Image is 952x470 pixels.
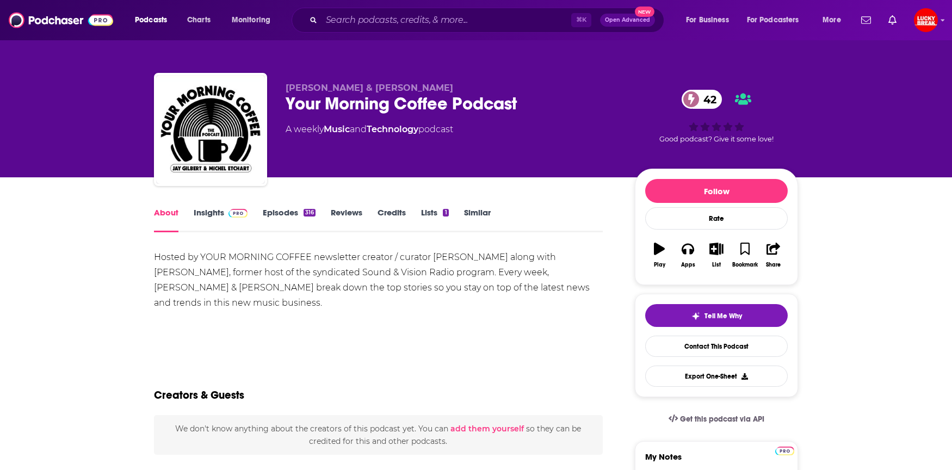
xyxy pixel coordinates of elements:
button: List [702,236,731,275]
img: Podchaser - Follow, Share and Rate Podcasts [9,10,113,30]
button: Export One-Sheet [645,366,788,387]
div: Apps [681,262,695,268]
button: Apps [673,236,702,275]
button: open menu [224,11,285,29]
a: Get this podcast via API [660,406,773,432]
div: A weekly podcast [286,123,453,136]
span: [PERSON_NAME] & [PERSON_NAME] [286,83,453,93]
button: tell me why sparkleTell Me Why [645,304,788,327]
span: Logged in as annagregory [914,8,938,32]
button: Bookmark [731,236,759,275]
a: Show notifications dropdown [884,11,901,29]
button: open menu [127,11,181,29]
h2: Creators & Guests [154,388,244,402]
img: Podchaser Pro [228,209,248,218]
div: Bookmark [732,262,758,268]
span: and [350,124,367,134]
div: Search podcasts, credits, & more... [302,8,675,33]
span: Tell Me Why [704,312,742,320]
a: Lists1 [421,207,448,232]
span: ⌘ K [571,13,591,27]
div: Play [654,262,665,268]
span: For Business [686,13,729,28]
span: More [823,13,841,28]
a: Technology [367,124,418,134]
a: Pro website [775,445,794,455]
span: Charts [187,13,211,28]
input: Search podcasts, credits, & more... [322,11,571,29]
img: Your Morning Coffee Podcast [156,75,265,184]
button: Show profile menu [914,8,938,32]
div: Share [766,262,781,268]
span: We don't know anything about the creators of this podcast yet . You can so they can be credited f... [175,424,581,446]
a: 42 [682,90,722,109]
button: Share [759,236,788,275]
img: User Profile [914,8,938,32]
a: Episodes316 [263,207,316,232]
button: Play [645,236,673,275]
span: New [635,7,654,17]
button: add them yourself [450,424,524,433]
button: open menu [815,11,855,29]
button: Open AdvancedNew [600,14,655,27]
a: Credits [378,207,406,232]
a: Contact This Podcast [645,336,788,357]
span: Monitoring [232,13,270,28]
button: open menu [740,11,815,29]
a: InsightsPodchaser Pro [194,207,248,232]
img: Podchaser Pro [775,447,794,455]
a: Show notifications dropdown [857,11,875,29]
a: Music [324,124,350,134]
div: 316 [304,209,316,217]
span: Get this podcast via API [680,415,764,424]
span: Good podcast? Give it some love! [659,135,774,143]
div: 1 [443,209,448,217]
a: About [154,207,178,232]
div: Hosted by YOUR MORNING COFFEE newsletter creator / curator [PERSON_NAME] along with [PERSON_NAME]... [154,250,603,311]
span: 42 [693,90,722,109]
a: Reviews [331,207,362,232]
button: open menu [678,11,743,29]
img: tell me why sparkle [691,312,700,320]
div: List [712,262,721,268]
span: Open Advanced [605,17,650,23]
a: Similar [464,207,491,232]
button: Follow [645,179,788,203]
a: Charts [180,11,217,29]
div: 42Good podcast? Give it some love! [635,83,798,150]
span: For Podcasters [747,13,799,28]
div: Rate [645,207,788,230]
span: Podcasts [135,13,167,28]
